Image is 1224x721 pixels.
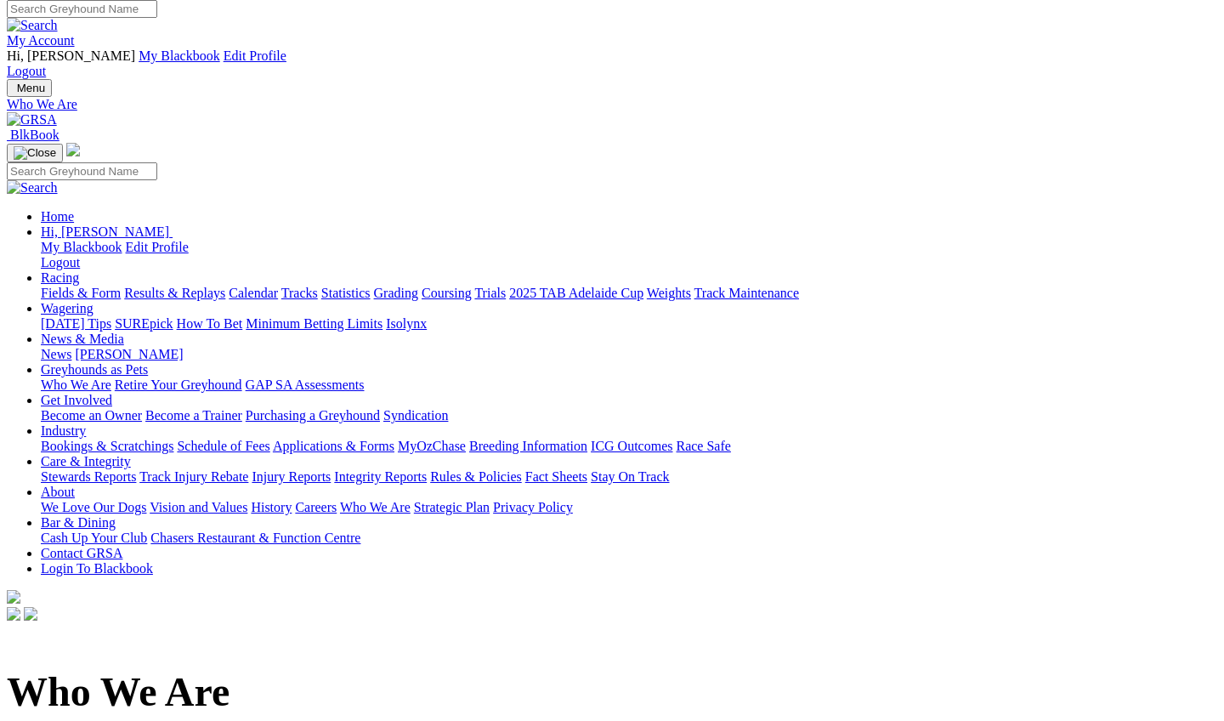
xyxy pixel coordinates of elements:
[41,316,111,331] a: [DATE] Tips
[7,144,63,162] button: Toggle navigation
[41,515,116,530] a: Bar & Dining
[41,423,86,438] a: Industry
[145,408,242,423] a: Become a Trainer
[7,48,1217,79] div: My Account
[41,255,80,270] a: Logout
[340,500,411,514] a: Who We Are
[41,240,122,254] a: My Blackbook
[41,485,75,499] a: About
[75,347,183,361] a: [PERSON_NAME]
[177,316,243,331] a: How To Bet
[246,408,380,423] a: Purchasing a Greyhound
[139,48,220,63] a: My Blackbook
[398,439,466,453] a: MyOzChase
[321,286,371,300] a: Statistics
[422,286,472,300] a: Coursing
[41,224,173,239] a: Hi, [PERSON_NAME]
[7,128,59,142] a: BlkBook
[41,531,1217,546] div: Bar & Dining
[115,378,242,392] a: Retire Your Greyhound
[41,224,169,239] span: Hi, [PERSON_NAME]
[41,378,111,392] a: Who We Are
[7,162,157,180] input: Search
[41,546,122,560] a: Contact GRSA
[41,316,1217,332] div: Wagering
[41,240,1217,270] div: Hi, [PERSON_NAME]
[7,607,20,621] img: facebook.svg
[41,286,1217,301] div: Racing
[374,286,418,300] a: Grading
[246,316,382,331] a: Minimum Betting Limits
[7,64,46,78] a: Logout
[469,439,587,453] a: Breeding Information
[7,18,58,33] img: Search
[694,286,799,300] a: Track Maintenance
[41,301,93,315] a: Wagering
[246,378,365,392] a: GAP SA Assessments
[509,286,643,300] a: 2025 TAB Adelaide Cup
[124,286,225,300] a: Results & Replays
[41,561,153,576] a: Login To Blackbook
[41,469,1217,485] div: Care & Integrity
[41,332,124,346] a: News & Media
[115,316,173,331] a: SUREpick
[41,347,1217,362] div: News & Media
[7,590,20,604] img: logo-grsa-white.png
[41,500,1217,515] div: About
[493,500,573,514] a: Privacy Policy
[10,128,59,142] span: BlkBook
[273,439,394,453] a: Applications & Forms
[251,500,292,514] a: History
[24,607,37,621] img: twitter.svg
[295,500,337,514] a: Careers
[7,97,1217,112] a: Who We Are
[525,469,587,484] a: Fact Sheets
[229,286,278,300] a: Calendar
[41,469,136,484] a: Stewards Reports
[41,439,173,453] a: Bookings & Scratchings
[41,531,147,545] a: Cash Up Your Club
[41,347,71,361] a: News
[177,439,269,453] a: Schedule of Fees
[386,316,427,331] a: Isolynx
[41,270,79,285] a: Racing
[41,408,142,423] a: Become an Owner
[41,408,1217,423] div: Get Involved
[66,143,80,156] img: logo-grsa-white.png
[139,469,248,484] a: Track Injury Rebate
[252,469,331,484] a: Injury Reports
[7,180,58,196] img: Search
[591,439,672,453] a: ICG Outcomes
[281,286,318,300] a: Tracks
[150,531,360,545] a: Chasers Restaurant & Function Centre
[334,469,427,484] a: Integrity Reports
[7,79,52,97] button: Toggle navigation
[7,112,57,128] img: GRSA
[41,378,1217,393] div: Greyhounds as Pets
[647,286,691,300] a: Weights
[414,500,490,514] a: Strategic Plan
[7,48,135,63] span: Hi, [PERSON_NAME]
[224,48,286,63] a: Edit Profile
[676,439,730,453] a: Race Safe
[41,439,1217,454] div: Industry
[41,286,121,300] a: Fields & Form
[41,393,112,407] a: Get Involved
[14,146,56,160] img: Close
[126,240,189,254] a: Edit Profile
[17,82,45,94] span: Menu
[7,669,229,714] span: Who We Are
[41,362,148,377] a: Greyhounds as Pets
[591,469,669,484] a: Stay On Track
[41,500,146,514] a: We Love Our Dogs
[150,500,247,514] a: Vision and Values
[41,209,74,224] a: Home
[41,454,131,468] a: Care & Integrity
[383,408,448,423] a: Syndication
[430,469,522,484] a: Rules & Policies
[7,33,75,48] a: My Account
[474,286,506,300] a: Trials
